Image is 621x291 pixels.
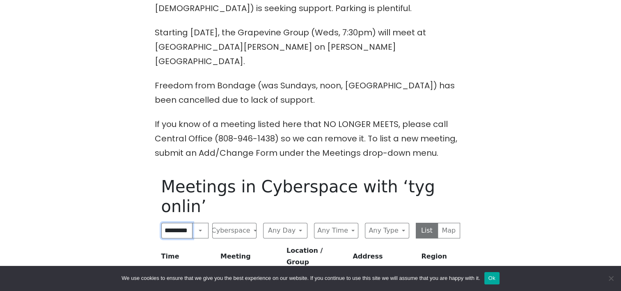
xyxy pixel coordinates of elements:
th: Meeting [217,245,283,272]
button: Map [438,223,460,238]
span: We use cookies to ensure that we give you the best experience on our website. If you continue to ... [121,274,480,282]
th: Time [155,245,218,272]
th: Location / Group [283,245,349,272]
button: Ok [484,272,500,284]
p: Freedom from Bondage (was Sundays, noon, [GEOGRAPHIC_DATA]) has been cancelled due to lack of sup... [155,79,467,107]
th: Address [349,245,418,272]
span: No [607,274,615,282]
button: Any Type [365,223,409,238]
button: Search [192,223,209,238]
th: Region [418,245,466,272]
button: Cyberspace [212,223,257,238]
button: List [416,223,438,238]
button: Any Day [263,223,307,238]
input: Search [161,223,193,238]
button: Any Time [314,223,358,238]
h1: Meetings in Cyberspace with ‘tyg onlin’ [161,177,460,216]
p: If you know of a meeting listed here that NO LONGER MEETS, please call Central Office (808-946-14... [155,117,467,160]
p: Starting [DATE], the Grapevine Group (Weds, 7:30pm) will meet at [GEOGRAPHIC_DATA][PERSON_NAME] o... [155,25,467,69]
